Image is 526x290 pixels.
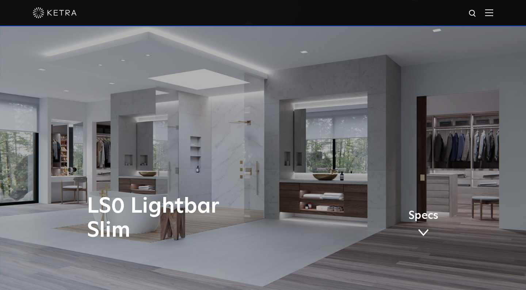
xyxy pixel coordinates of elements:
[33,7,77,18] img: ketra-logo-2019-white
[485,9,493,16] img: Hamburger%20Nav.svg
[408,210,438,221] span: Specs
[408,210,438,239] a: Specs
[87,194,293,243] h1: LS0 Lightbar Slim
[468,9,477,18] img: search icon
